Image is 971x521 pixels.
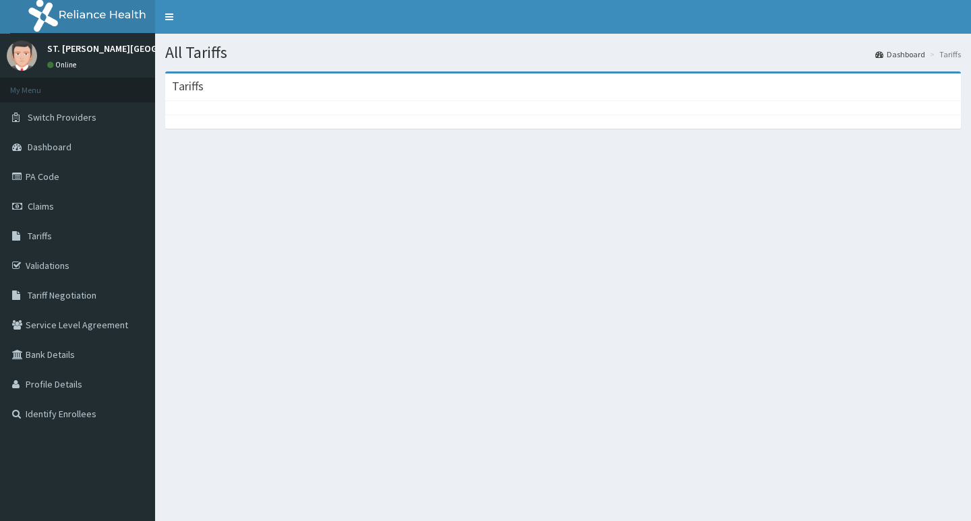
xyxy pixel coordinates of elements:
[28,111,96,123] span: Switch Providers
[172,80,204,92] h3: Tariffs
[28,141,71,153] span: Dashboard
[165,44,961,61] h1: All Tariffs
[7,40,37,71] img: User Image
[47,60,80,69] a: Online
[28,200,54,212] span: Claims
[926,49,961,60] li: Tariffs
[47,44,217,53] p: ST. [PERSON_NAME][GEOGRAPHIC_DATA]
[28,230,52,242] span: Tariffs
[28,289,96,301] span: Tariff Negotiation
[875,49,925,60] a: Dashboard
